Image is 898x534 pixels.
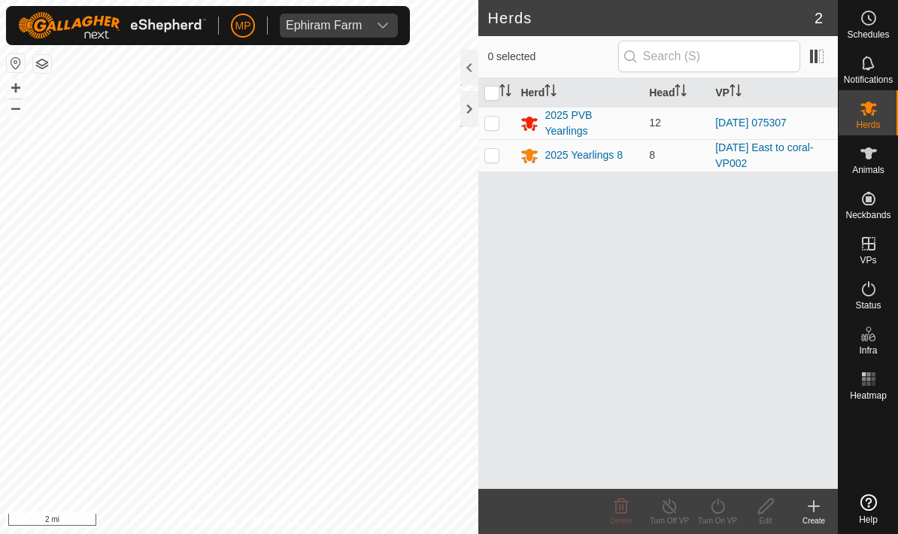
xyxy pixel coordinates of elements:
[859,346,877,355] span: Infra
[7,99,25,117] button: –
[675,86,687,99] p-sorticon: Activate to sort
[693,515,742,526] div: Turn On VP
[368,14,398,38] div: dropdown trigger
[18,12,206,39] img: Gallagher Logo
[645,515,693,526] div: Turn Off VP
[852,165,884,174] span: Animals
[487,49,617,65] span: 0 selected
[859,515,878,524] span: Help
[545,147,623,163] div: 2025 Yearlings 8
[545,86,557,99] p-sorticon: Activate to sort
[850,391,887,400] span: Heatmap
[715,117,787,129] a: [DATE] 075307
[180,514,236,528] a: Privacy Policy
[611,517,633,525] span: Delete
[815,7,823,29] span: 2
[286,20,362,32] div: Ephiram Farm
[618,41,800,72] input: Search (S)
[839,488,898,530] a: Help
[487,9,814,27] h2: Herds
[280,14,368,38] span: Ephiram Farm
[649,117,661,129] span: 12
[845,211,890,220] span: Neckbands
[643,78,709,108] th: Head
[33,55,51,73] button: Map Layers
[499,86,511,99] p-sorticon: Activate to sort
[7,79,25,97] button: +
[715,141,813,169] a: [DATE] East to coral-VP002
[545,108,637,139] div: 2025 PVB Yearlings
[742,515,790,526] div: Edit
[254,514,299,528] a: Contact Us
[855,301,881,310] span: Status
[860,256,876,265] span: VPs
[856,120,880,129] span: Herds
[847,30,889,39] span: Schedules
[709,78,838,108] th: VP
[514,78,643,108] th: Herd
[790,515,838,526] div: Create
[730,86,742,99] p-sorticon: Activate to sort
[844,75,893,84] span: Notifications
[235,18,251,34] span: MP
[7,54,25,72] button: Reset Map
[649,149,655,161] span: 8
